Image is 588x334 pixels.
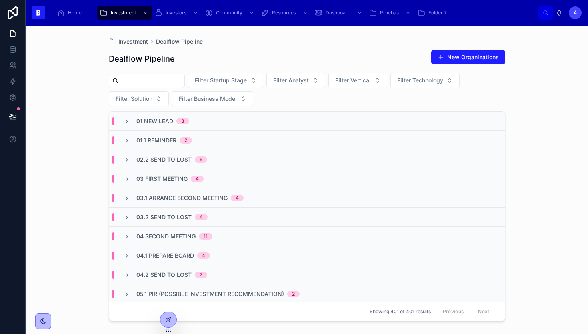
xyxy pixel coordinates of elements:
span: Filter Technology [397,76,443,84]
span: 01 New Lead [136,117,173,125]
div: 3 [181,118,184,124]
div: 7 [200,272,202,278]
span: Folder 7 [428,10,447,16]
span: 04 Second Meeting [136,232,196,240]
button: Select Button [266,73,325,88]
a: Investment [109,38,148,46]
span: 03 First Meeting [136,175,188,183]
span: 04.2 Send to Lost [136,271,192,279]
span: Investment [118,38,148,46]
a: Home [54,6,87,20]
div: 4 [202,252,205,259]
a: Dealflow Pipeline [156,38,203,46]
div: 4 [196,176,199,182]
span: 03.2 Send to Lost [136,213,192,221]
button: Select Button [188,73,263,88]
a: Folder 7 [415,6,452,20]
span: 02.2 Send To Lost [136,156,192,164]
button: Select Button [328,73,387,88]
span: Filter Business Model [179,95,237,103]
span: 04.1 Prepare Board [136,252,194,260]
h1: Dealflow Pipeline [109,53,175,64]
span: 01.1 Reminder [136,136,176,144]
a: Dashboard [312,6,366,20]
div: 4 [236,195,239,201]
span: Filter Analyst [273,76,309,84]
div: 4 [200,214,203,220]
div: 2 [292,291,295,297]
div: 2 [184,137,187,144]
a: Resources [258,6,312,20]
img: App logo [32,6,45,19]
button: Select Button [109,91,169,106]
span: 03.1 Arrange Second Meeting [136,194,228,202]
div: 5 [200,156,202,163]
span: 05.1 PIR (Possible Investment Recommendation) [136,290,284,298]
span: Filter Vertical [335,76,371,84]
span: Showing 401 of 401 results [370,308,431,315]
span: Resources [272,10,296,16]
button: Select Button [172,91,253,106]
div: 11 [204,233,208,240]
a: Investment [97,6,152,20]
span: Pruebas [380,10,399,16]
a: Community [202,6,258,20]
span: Filter Solution [116,95,152,103]
a: Pruebas [366,6,415,20]
button: Select Button [390,73,460,88]
div: scrollable content [51,4,538,22]
span: Community [216,10,242,16]
span: À [574,10,577,16]
span: Investment [111,10,136,16]
span: Investors [166,10,186,16]
a: Investors [152,6,202,20]
span: Home [68,10,82,16]
button: New Organizations [431,50,505,64]
span: Dashboard [326,10,350,16]
span: Filter Startup Stage [195,76,247,84]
